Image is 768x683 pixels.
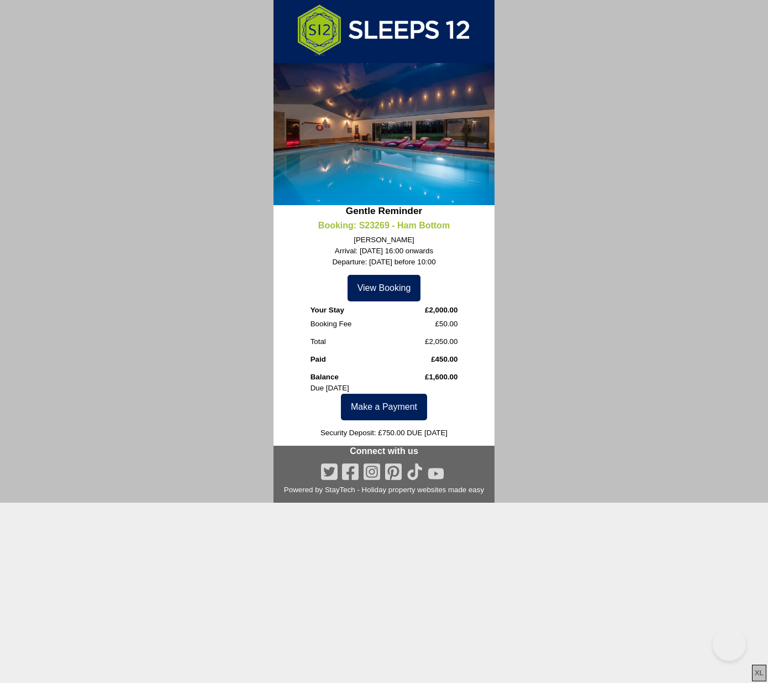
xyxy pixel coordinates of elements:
[311,368,393,382] td: Balance
[364,462,380,481] img: Instagram
[348,275,421,301] a: View Booking
[311,351,393,369] td: Paid
[428,466,444,481] img: Youtube
[311,316,393,330] td: Booking Fee
[321,462,338,481] img: Twitter
[341,394,427,420] a: Make a Payment
[392,351,457,369] td: £450.00
[392,316,457,330] td: £50.00
[284,486,484,494] a: Powered by StayTech - Holiday property websites made easy
[288,234,480,268] p: [PERSON_NAME] Arrival: [DATE] 16:00 onwards Departure: [DATE] before 10:00
[273,205,495,217] h2: Gentle Reminder
[392,330,457,351] td: £2,050.00
[311,301,393,315] td: Your Stay
[311,330,393,351] td: Total
[385,462,402,481] img: Pinterest
[273,63,495,205] img: ham-bottom-somerset-accommodtion-home-holiday-sleeping-8.wide_content.jpg
[297,4,471,55] img: S12-LA_WHITE_%281%29.content.png
[392,301,457,315] td: £2,000.00
[342,462,359,481] img: Facebook
[392,368,457,382] td: £1,600.00
[318,221,450,230] a: Booking: S23269 - Ham Bottom
[713,628,746,661] iframe: Toggle Customer Support
[288,427,480,439] p: Security Deposit: £750.00 DUE [DATE]
[407,462,423,481] img: Tiktok
[311,383,393,394] td: Due [DATE]
[755,668,764,679] div: XL
[273,446,495,456] h3: Connect with us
